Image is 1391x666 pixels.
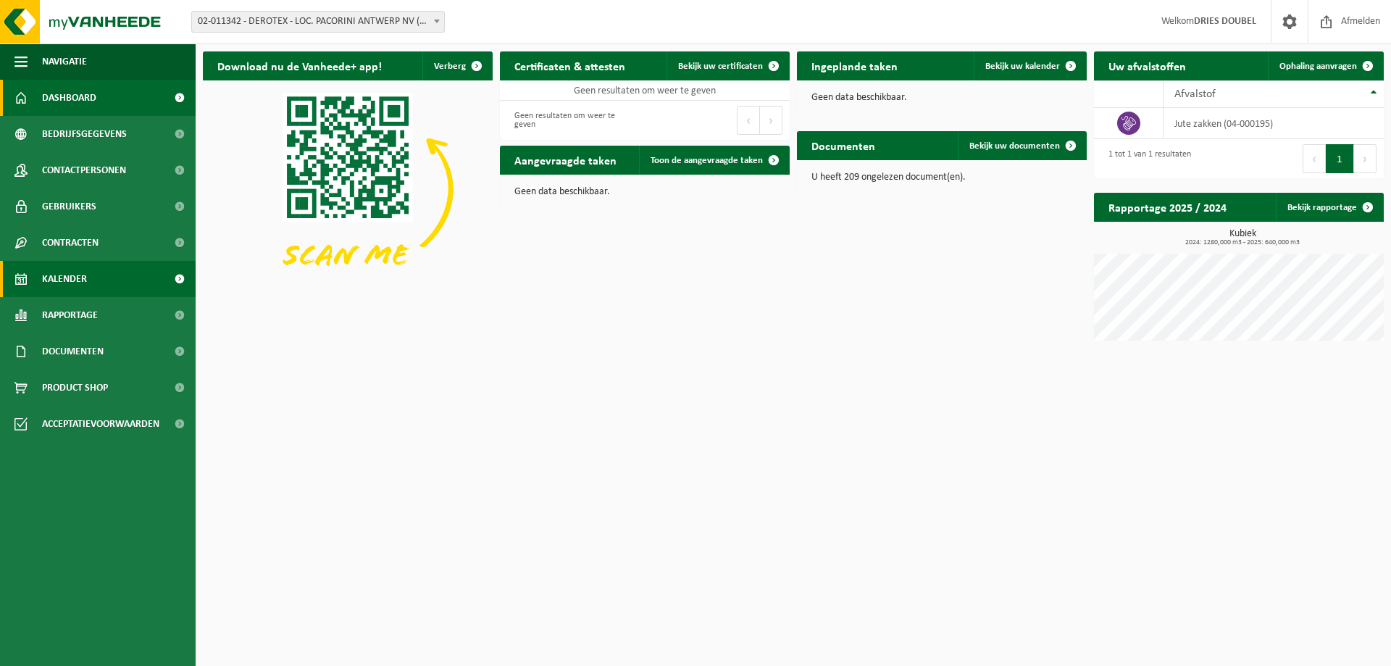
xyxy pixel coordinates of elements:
span: Dashboard [42,80,96,116]
a: Bekijk uw kalender [974,51,1085,80]
span: Toon de aangevraagde taken [651,156,763,165]
span: Afvalstof [1174,88,1216,100]
button: Next [760,106,782,135]
p: Geen data beschikbaar. [811,93,1072,103]
h2: Certificaten & attesten [500,51,640,80]
span: Bekijk uw certificaten [678,62,763,71]
span: Contactpersonen [42,152,126,188]
span: Documenten [42,333,104,370]
span: Contracten [42,225,99,261]
p: U heeft 209 ongelezen document(en). [811,172,1072,183]
span: Ophaling aanvragen [1279,62,1357,71]
h3: Kubiek [1101,229,1384,246]
h2: Rapportage 2025 / 2024 [1094,193,1241,221]
span: Bekijk uw kalender [985,62,1060,71]
span: 02-011342 - DEROTEX - LOC. PACORINI ANTWERP NV (MULHOUSELAAN-NRD) - Antwerpen [191,11,445,33]
h2: Ingeplande taken [797,51,912,80]
p: Geen data beschikbaar. [514,187,775,197]
div: Geen resultaten om weer te geven [507,104,638,136]
a: Bekijk uw documenten [958,131,1085,160]
h2: Documenten [797,131,890,159]
span: 2024: 1280,000 m3 - 2025: 640,000 m3 [1101,239,1384,246]
button: Next [1354,144,1377,173]
a: Ophaling aanvragen [1268,51,1382,80]
span: Navigatie [42,43,87,80]
button: Previous [737,106,760,135]
span: 02-011342 - DEROTEX - LOC. PACORINI ANTWERP NV (MULHOUSELAAN-NRD) - Antwerpen [192,12,444,32]
a: Bekijk uw certificaten [667,51,788,80]
h2: Download nu de Vanheede+ app! [203,51,396,80]
button: Verberg [422,51,491,80]
h2: Aangevraagde taken [500,146,631,174]
span: Acceptatievoorwaarden [42,406,159,442]
span: Verberg [434,62,466,71]
div: 1 tot 1 van 1 resultaten [1101,143,1191,175]
td: jute zakken (04-000195) [1164,108,1384,139]
span: Kalender [42,261,87,297]
strong: DRIES DOUBEL [1194,16,1256,27]
h2: Uw afvalstoffen [1094,51,1200,80]
td: Geen resultaten om weer te geven [500,80,790,101]
span: Product Shop [42,370,108,406]
span: Bekijk uw documenten [969,141,1060,151]
button: 1 [1326,144,1354,173]
a: Toon de aangevraagde taken [639,146,788,175]
img: Download de VHEPlus App [203,80,493,298]
span: Gebruikers [42,188,96,225]
span: Bedrijfsgegevens [42,116,127,152]
span: Rapportage [42,297,98,333]
a: Bekijk rapportage [1276,193,1382,222]
button: Previous [1303,144,1326,173]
